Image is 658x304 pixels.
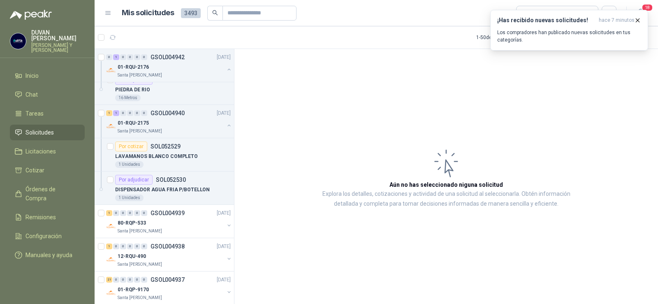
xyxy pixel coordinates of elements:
[599,17,635,24] span: hace 7 minutos
[115,186,210,194] p: DISPENSADOR AGUA FRIA P/BOTELLON
[134,110,140,116] div: 0
[106,275,232,301] a: 21 0 0 0 0 0 GSOL004937[DATE] Company Logo01-RQP-9170Santa [PERSON_NAME]
[106,121,116,131] img: Company Logo
[141,110,147,116] div: 0
[95,138,234,172] a: Por cotizarSOL052529LAVAMANOS BLANCO COMPLETO1 Unidades
[25,109,44,118] span: Tareas
[134,54,140,60] div: 0
[120,244,126,249] div: 0
[10,162,85,178] a: Cotizar
[642,4,653,12] span: 18
[10,144,85,159] a: Licitaciones
[490,10,648,51] button: ¡Has recibido nuevas solicitudes!hace 7 minutos Los compradores han publicado nuevas solicitudes ...
[113,210,119,216] div: 0
[10,209,85,225] a: Remisiones
[113,244,119,249] div: 0
[151,144,181,149] p: SOL052529
[115,195,144,201] div: 1 Unidades
[106,208,232,234] a: 1 0 0 0 0 0 GSOL004939[DATE] Company Logo80-RQP-533Santa [PERSON_NAME]
[10,68,85,84] a: Inicio
[106,244,112,249] div: 1
[113,54,119,60] div: 1
[10,10,52,20] img: Logo peakr
[25,71,39,80] span: Inicio
[115,175,153,185] div: Por adjudicar
[10,87,85,102] a: Chat
[317,189,576,209] p: Explora los detalles, cotizaciones y actividad de una solicitud al seleccionarla. Obtén informaci...
[106,52,232,79] a: 0 1 0 0 0 0 GSOL004942[DATE] Company Logo01-RQU-2176Santa [PERSON_NAME]
[106,241,232,268] a: 1 0 0 0 0 0 GSOL004938[DATE] Company Logo12-RQU-490Santa [PERSON_NAME]
[122,7,174,19] h1: Mis solicitudes
[151,277,185,283] p: GSOL004937
[181,8,201,18] span: 3493
[633,6,648,21] button: 18
[118,286,149,294] p: 01-RQP-9170
[151,110,185,116] p: GSOL004940
[217,53,231,61] p: [DATE]
[106,221,116,231] img: Company Logo
[151,244,185,249] p: GSOL004938
[217,243,231,251] p: [DATE]
[141,244,147,249] div: 0
[10,228,85,244] a: Configuración
[31,43,85,53] p: [PERSON_NAME] Y [PERSON_NAME]
[118,63,149,71] p: 01-RQU-2176
[141,277,147,283] div: 0
[10,247,85,263] a: Manuales y ayuda
[25,232,62,241] span: Configuración
[156,77,186,83] p: SOL052532
[95,172,234,205] a: Por adjudicarSOL052530DISPENSADOR AGUA FRIA P/BOTELLON1 Unidades
[25,128,54,137] span: Solicitudes
[25,185,77,203] span: Órdenes de Compra
[118,119,149,127] p: 01-RQU-2175
[115,142,147,151] div: Por cotizar
[25,213,56,222] span: Remisiones
[127,277,133,283] div: 0
[141,210,147,216] div: 0
[106,65,116,75] img: Company Logo
[106,288,116,298] img: Company Logo
[106,110,112,116] div: 1
[106,255,116,265] img: Company Logo
[134,244,140,249] div: 0
[118,228,162,234] p: Santa [PERSON_NAME]
[95,72,234,105] a: Por adjudicarSOL052532PIEDRA DE RIO16 Metros
[118,295,162,301] p: Santa [PERSON_NAME]
[10,181,85,206] a: Órdenes de Compra
[134,277,140,283] div: 0
[25,166,44,175] span: Cotizar
[127,244,133,249] div: 0
[106,108,232,135] a: 1 1 0 0 0 0 GSOL004940[DATE] Company Logo01-RQU-2175Santa [PERSON_NAME]
[10,106,85,121] a: Tareas
[118,128,162,135] p: Santa [PERSON_NAME]
[113,277,119,283] div: 0
[25,147,56,156] span: Licitaciones
[113,110,119,116] div: 1
[156,177,186,183] p: SOL052530
[497,17,595,24] h3: ¡Has recibido nuevas solicitudes!
[217,276,231,284] p: [DATE]
[120,277,126,283] div: 0
[115,161,144,168] div: 1 Unidades
[115,153,198,160] p: LAVAMANOS BLANCO COMPLETO
[127,54,133,60] div: 0
[25,90,38,99] span: Chat
[10,33,26,49] img: Company Logo
[106,54,112,60] div: 0
[151,54,185,60] p: GSOL004942
[120,110,126,116] div: 0
[106,210,112,216] div: 1
[115,95,141,101] div: 16 Metros
[217,109,231,117] p: [DATE]
[521,9,539,18] div: Todas
[151,210,185,216] p: GSOL004939
[31,30,85,41] p: DUVAN [PERSON_NAME]
[476,31,527,44] div: 1 - 50 de 737
[497,29,641,44] p: Los compradores han publicado nuevas solicitudes en tus categorías.
[118,219,146,227] p: 80-RQP-533
[10,125,85,140] a: Solicitudes
[120,210,126,216] div: 0
[120,54,126,60] div: 0
[106,277,112,283] div: 21
[25,251,72,260] span: Manuales y ayuda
